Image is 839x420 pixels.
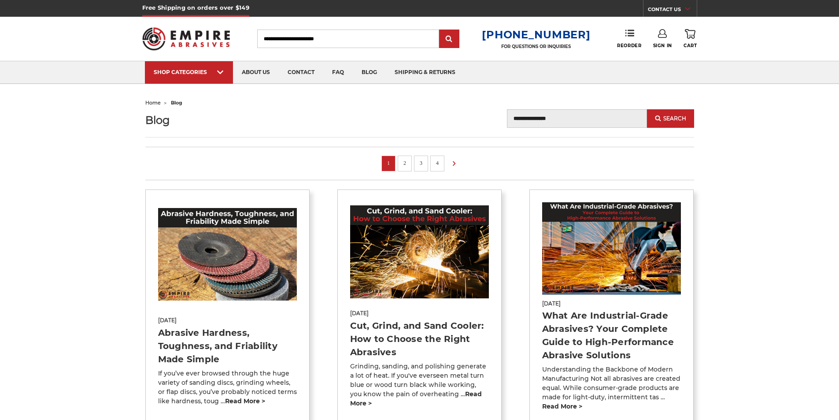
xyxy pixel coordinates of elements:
a: read more > [542,402,582,410]
p: If you’ve ever browsed through the huge variety of sanding discs, grinding wheels, or flap discs,... [158,369,297,406]
img: Abrasive Hardness, Toughness, and Friability Made Simple [158,208,297,301]
span: [DATE] [350,309,489,317]
a: Reorder [617,29,641,48]
span: [DATE] [158,316,297,324]
input: Submit [440,30,458,48]
img: What Are Industrial-Grade Abrasives? Your Complete Guide to High-Performance Abrasive Solutions [542,202,681,295]
a: 3 [417,158,425,168]
a: home [145,100,161,106]
a: 4 [433,158,442,168]
a: [PHONE_NUMBER] [482,28,590,41]
a: contact [279,61,323,84]
a: read more > [225,397,265,405]
a: about us [233,61,279,84]
div: SHOP CATEGORIES [154,69,224,75]
a: Cart [684,29,697,48]
span: Reorder [617,43,641,48]
a: read more > [350,390,482,407]
a: blog [353,61,386,84]
span: Sign In [653,43,672,48]
a: faq [323,61,353,84]
button: Search [647,109,694,128]
p: Grinding, sanding, and polishing generate a lot of heat. If you've everseen metal turn blue or wo... [350,362,489,408]
a: Cut, Grind, and Sand Cooler: How to Choose the Right Abrasives [350,320,484,357]
img: Cut, Grind, and Sand Cooler: How to Choose the Right Abrasives [350,205,489,298]
a: 2 [400,158,409,168]
span: Search [663,115,686,122]
p: Understanding the Backbone of Modern Manufacturing Not all abrasives are created equal. While con... [542,365,681,411]
a: Abrasive Hardness, Toughness, and Friability Made Simple [158,327,277,364]
span: blog [171,100,182,106]
a: 1 [384,158,393,168]
a: shipping & returns [386,61,464,84]
h1: Blog [145,114,310,126]
a: What Are Industrial-Grade Abrasives? Your Complete Guide to High-Performance Abrasive Solutions [542,310,674,361]
p: FOR QUESTIONS OR INQUIRIES [482,44,590,49]
span: [DATE] [542,300,681,308]
img: Empire Abrasives [142,22,230,56]
a: CONTACT US [648,4,697,17]
span: Cart [684,43,697,48]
